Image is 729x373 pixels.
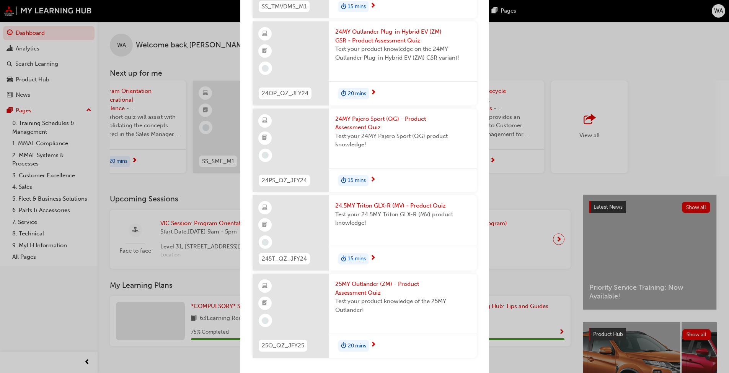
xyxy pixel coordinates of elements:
[262,176,307,185] span: 24PS_QZ_JFY24
[262,133,267,143] span: booktick-icon
[370,255,376,262] span: next-icon
[348,2,366,11] span: 15 mins
[341,2,346,12] span: duration-icon
[262,89,308,98] span: 24OP_QZ_JFY24
[370,177,376,183] span: next-icon
[262,2,307,11] span: SS_TMVDMS_M1
[262,239,269,246] span: learningRecordVerb_NONE-icon
[262,255,307,263] span: 245T_QZ_JFY24
[262,65,269,72] span: learningRecordVerb_NONE-icon
[370,342,376,349] span: next-icon
[348,89,366,98] span: 20 mins
[253,195,477,271] a: 245T_QZ_JFY2424.5MY Triton GLX-R (MV) - Product QuizTest your 24.5MY Triton GLX-R (MV) product kn...
[262,116,267,126] span: learningResourceType_ELEARNING-icon
[262,29,267,39] span: learningResourceType_ELEARNING-icon
[262,203,267,213] span: learningResourceType_ELEARNING-icon
[253,274,477,358] a: 25O_QZ_JFY2525MY Outlander (ZM) - Product Assessment QuizTest your product knowledge of the 25MY ...
[262,317,269,324] span: learningRecordVerb_NONE-icon
[262,220,267,230] span: booktick-icon
[341,176,346,186] span: duration-icon
[335,297,471,314] span: Test your product knowledge of the 25MY Outlander!
[341,341,346,351] span: duration-icon
[262,341,304,350] span: 25O_QZ_JFY25
[335,132,471,149] span: Test your 24MY Pajero Sport (QG) product knowledge!
[262,152,269,159] span: learningRecordVerb_NONE-icon
[253,21,477,105] a: 24OP_QZ_JFY2424MY Outlander Plug-in Hybrid EV (ZM) GSR - Product Assessment QuizTest your product...
[335,210,471,227] span: Test your 24.5MY Triton GLX-R (MV) product knowledge!
[341,89,346,99] span: duration-icon
[253,109,477,193] a: 24PS_QZ_JFY2424MY Pajero Sport (QG) - Product Assessment QuizTest your 24MY Pajero Sport (QG) pro...
[370,89,376,96] span: next-icon
[262,281,267,291] span: learningResourceType_ELEARNING-icon
[335,280,471,297] span: 25MY Outlander (ZM) - Product Assessment Quiz
[370,3,376,10] span: next-icon
[348,342,366,350] span: 20 mins
[348,255,366,263] span: 15 mins
[262,298,267,308] span: booktick-icon
[335,201,471,210] span: 24.5MY Triton GLX-R (MV) - Product Quiz
[348,176,366,185] span: 15 mins
[335,115,471,132] span: 24MY Pajero Sport (QG) - Product Assessment Quiz
[335,45,471,62] span: Test your product knowledge on the 24MY Outlander Plug-in Hybrid EV (ZM) GSR variant!
[335,28,471,45] span: 24MY Outlander Plug-in Hybrid EV (ZM) GSR - Product Assessment Quiz
[262,46,267,56] span: booktick-icon
[341,254,346,264] span: duration-icon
